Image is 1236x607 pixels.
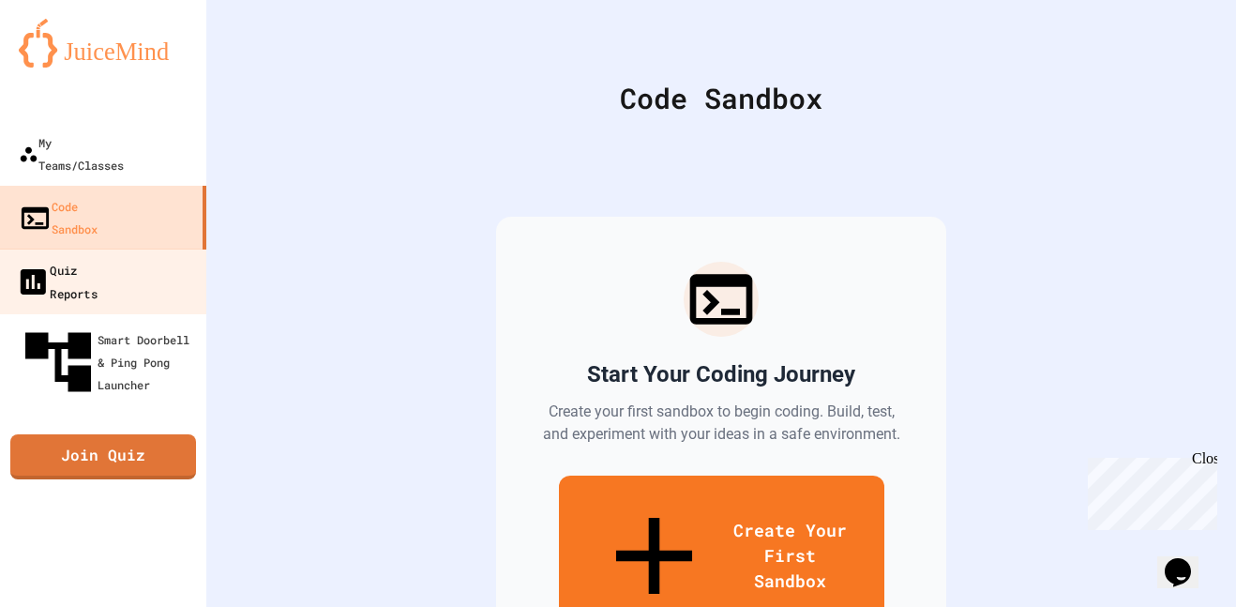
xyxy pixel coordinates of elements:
[19,323,199,402] div: Smart Doorbell & Ping Pong Launcher
[253,77,1189,119] div: Code Sandbox
[1080,450,1217,530] iframe: chat widget
[587,359,855,389] h2: Start Your Coding Journey
[16,258,98,304] div: Quiz Reports
[1157,532,1217,588] iframe: chat widget
[19,195,98,240] div: Code Sandbox
[19,131,124,176] div: My Teams/Classes
[8,8,129,119] div: Chat with us now!Close
[19,19,188,68] img: logo-orange.svg
[541,401,901,446] p: Create your first sandbox to begin coding. Build, test, and experiment with your ideas in a safe ...
[10,434,196,479] a: Join Quiz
